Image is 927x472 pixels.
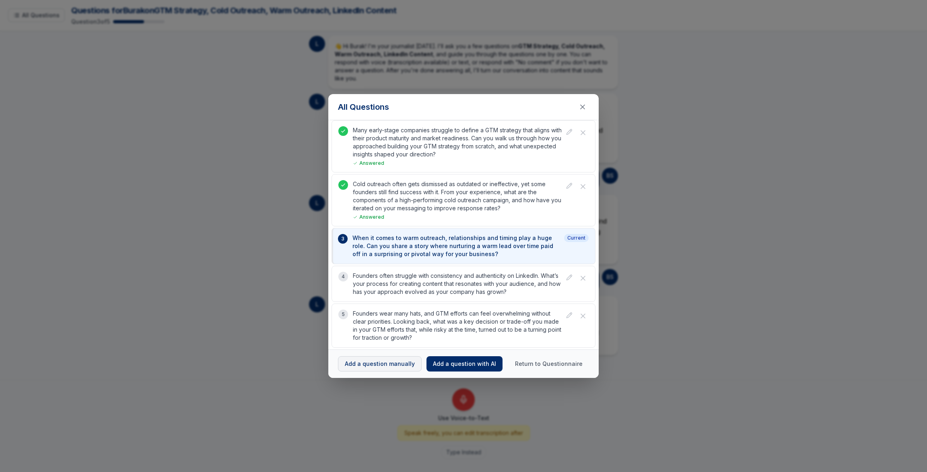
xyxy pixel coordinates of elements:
div: Question 1, answered [332,120,595,172]
button: Close questions modal [576,101,589,113]
button: Add a question manually [338,356,422,371]
div: Question 4 [332,266,595,302]
button: Edit question [564,127,574,137]
button: Delete question [577,181,589,192]
p: Many early-stage companies struggle to define a GTM strategy that aligns with their product matur... [353,126,564,158]
span: Answered [353,160,384,166]
div: Question 2, answered [332,174,595,226]
p: Founders wear many hats, and GTM efforts can feel overwhelming without clear priorities. Looking ... [353,310,564,342]
span: 3 [341,236,344,242]
button: Delete question [577,127,589,138]
span: 4 [342,273,345,280]
button: Delete question [577,310,589,322]
button: Edit question [564,273,574,282]
p: Founders often struggle with consistency and authenticity on LinkedIn. What’s your process for cr... [353,272,564,296]
p: When it comes to warm outreach, relationships and timing play a huge role. Can you share a story ... [352,234,561,258]
h3: All Questions [338,101,389,113]
button: Add a question with AI [426,356,503,371]
p: Cold outreach often gets dismissed as outdated or ineffective, yet some founders still find succe... [353,180,564,212]
span: 5 [342,311,345,318]
button: Edit question [564,310,574,320]
button: Return to Questionnaire [509,357,589,371]
div: Question 5 [332,304,595,348]
button: Edit question [564,181,574,191]
button: Question 3, current question [332,228,595,264]
div: Current [564,234,589,242]
button: Delete question [577,273,589,284]
span: Answered [353,214,384,220]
